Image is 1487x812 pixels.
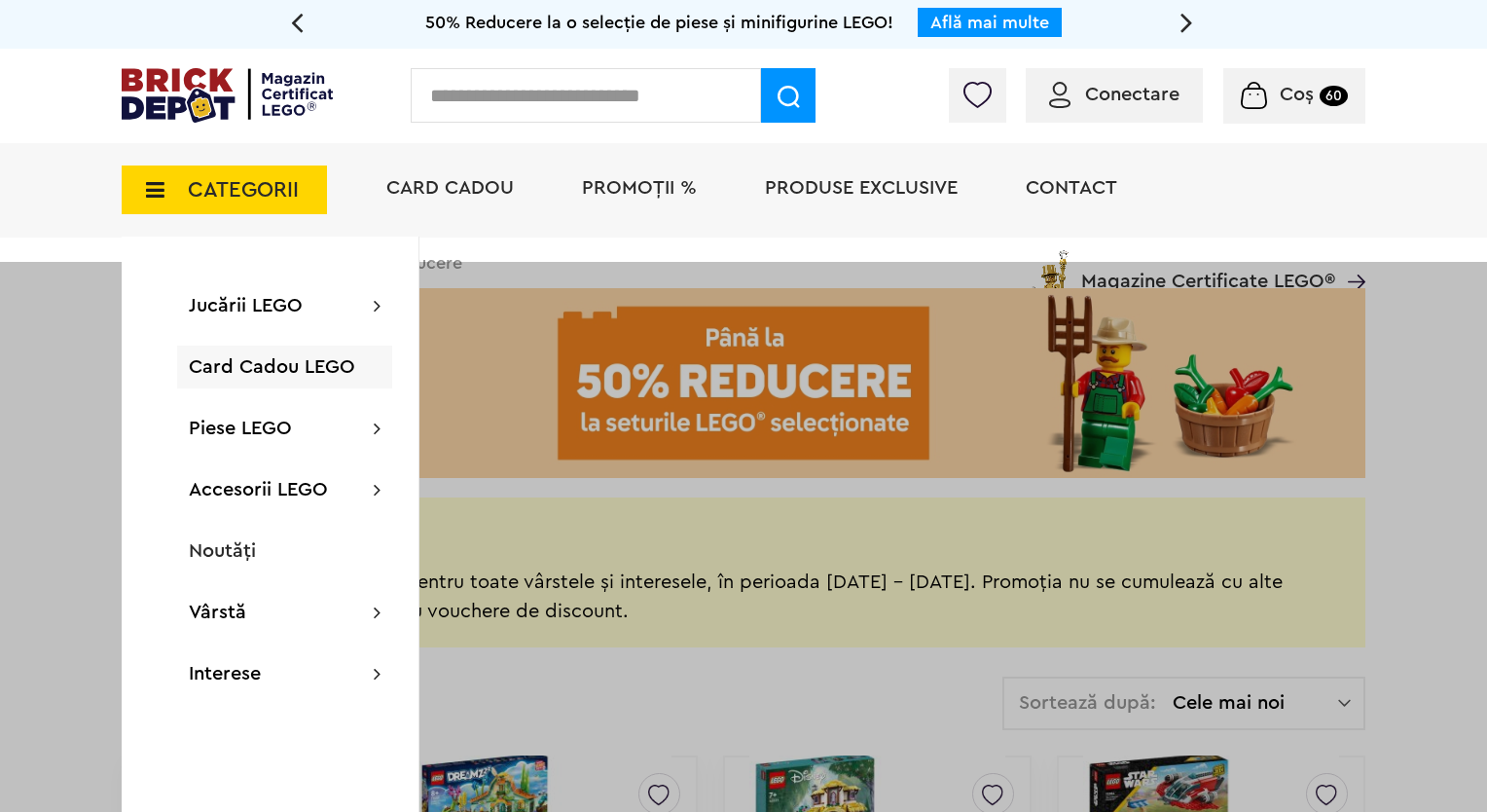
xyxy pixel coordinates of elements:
[1081,246,1335,291] span: Magazine Certificate LEGO®
[1026,178,1117,198] a: Contact
[425,14,893,31] span: 50% Reducere la o selecție de piese și minifigurine LEGO!
[188,179,299,201] span: CATEGORII
[1320,86,1348,106] small: 60
[930,14,1049,31] a: Află mai multe
[189,296,303,315] a: Jucării LEGO
[1085,85,1179,104] span: Conectare
[1280,85,1314,104] span: Coș
[386,178,514,198] a: Card Cadou
[1335,246,1365,266] a: Magazine Certificate LEGO®
[765,178,958,198] a: Produse exclusive
[1049,85,1179,104] a: Conectare
[582,178,697,198] a: PROMOȚII %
